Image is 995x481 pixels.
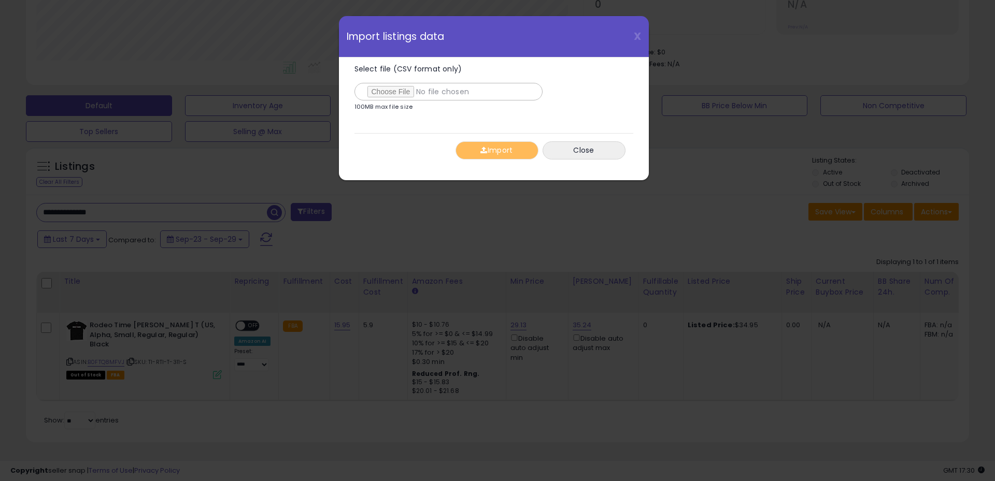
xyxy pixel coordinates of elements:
span: Import listings data [347,32,445,41]
button: Close [543,141,626,159]
span: X [634,29,641,43]
button: Import [456,141,538,159]
p: 100MB max file size [354,104,413,110]
span: Select file (CSV format only) [354,64,462,74]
